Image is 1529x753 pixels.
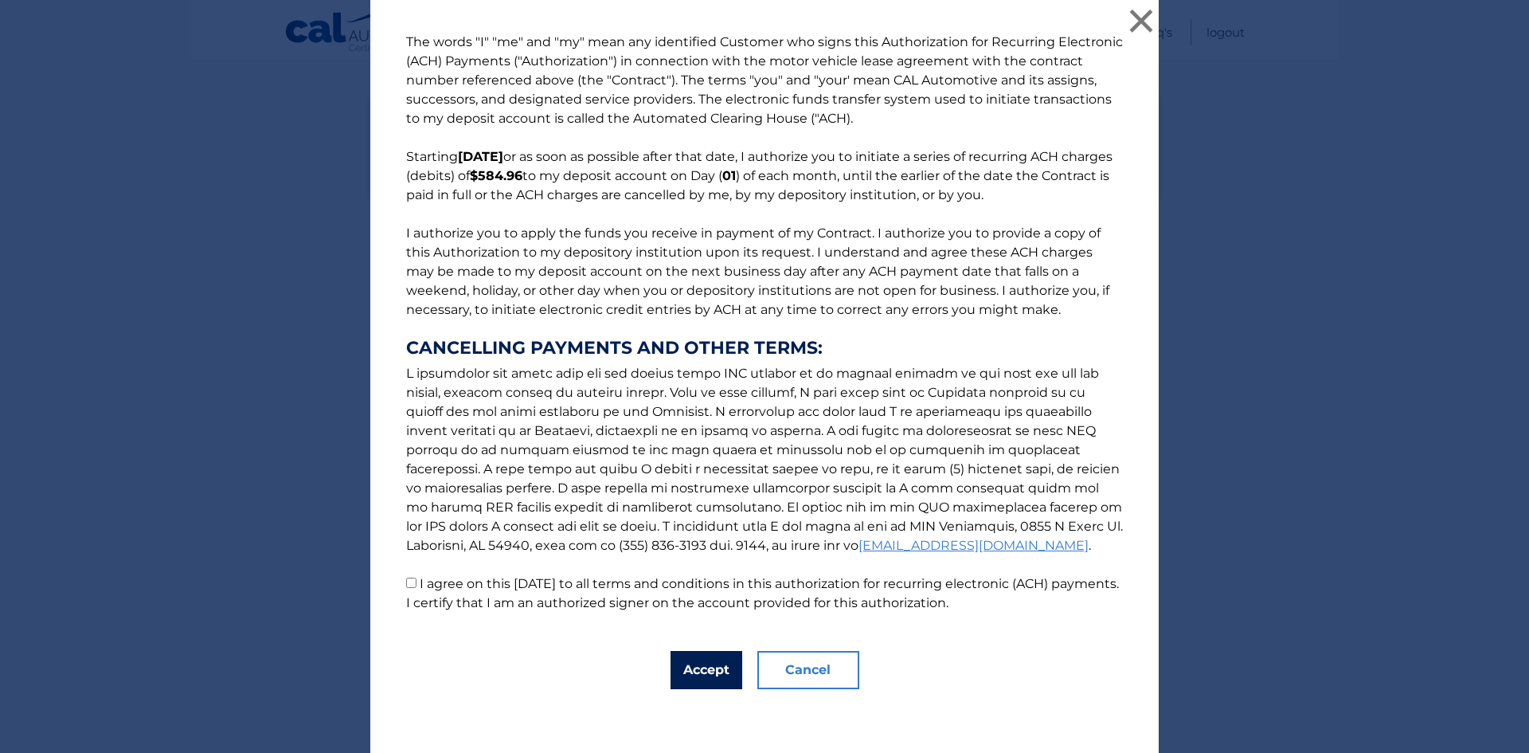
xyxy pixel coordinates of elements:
[858,538,1089,553] a: [EMAIL_ADDRESS][DOMAIN_NAME]
[406,576,1119,610] label: I agree on this [DATE] to all terms and conditions in this authorization for recurring electronic...
[470,168,522,183] b: $584.96
[1125,5,1157,37] button: ×
[390,33,1139,613] p: The words "I" "me" and "my" mean any identified Customer who signs this Authorization for Recurri...
[722,168,736,183] b: 01
[406,339,1123,358] strong: CANCELLING PAYMENTS AND OTHER TERMS:
[458,149,503,164] b: [DATE]
[671,651,742,689] button: Accept
[757,651,859,689] button: Cancel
